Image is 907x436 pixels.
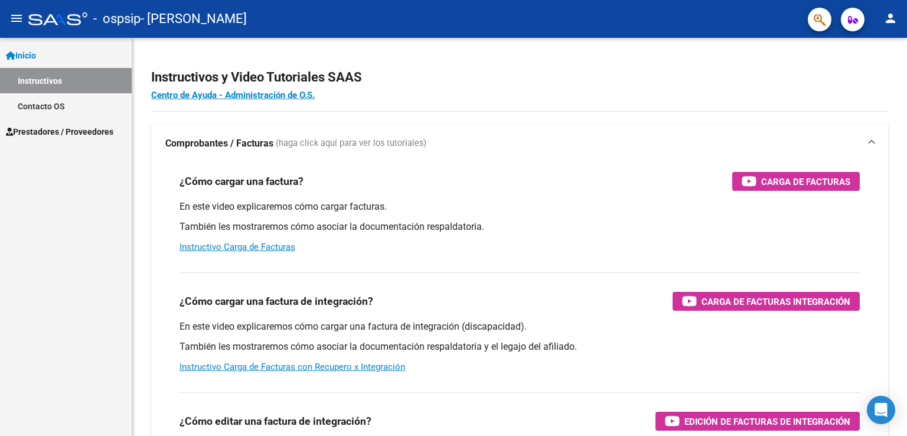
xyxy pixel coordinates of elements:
[6,49,36,62] span: Inicio
[702,294,850,309] span: Carga de Facturas Integración
[151,90,315,100] a: Centro de Ayuda - Administración de O.S.
[867,396,895,424] div: Open Intercom Messenger
[180,173,304,190] h3: ¿Cómo cargar una factura?
[180,293,373,310] h3: ¿Cómo cargar una factura de integración?
[276,137,426,150] span: (haga click aquí para ver los tutoriales)
[6,125,113,138] span: Prestadores / Proveedores
[141,6,247,32] span: - [PERSON_NAME]
[151,125,888,162] mat-expansion-panel-header: Comprobantes / Facturas (haga click aquí para ver los tutoriales)
[165,137,273,150] strong: Comprobantes / Facturas
[180,220,860,233] p: También les mostraremos cómo asociar la documentación respaldatoria.
[180,320,860,333] p: En este video explicaremos cómo cargar una factura de integración (discapacidad).
[151,66,888,89] h2: Instructivos y Video Tutoriales SAAS
[180,362,405,372] a: Instructivo Carga de Facturas con Recupero x Integración
[655,412,860,431] button: Edición de Facturas de integración
[883,11,898,25] mat-icon: person
[180,413,371,430] h3: ¿Cómo editar una factura de integración?
[673,292,860,311] button: Carga de Facturas Integración
[180,340,860,353] p: También les mostraremos cómo asociar la documentación respaldatoria y el legajo del afiliado.
[180,200,860,213] p: En este video explicaremos cómo cargar facturas.
[732,172,860,191] button: Carga de Facturas
[684,414,850,429] span: Edición de Facturas de integración
[93,6,141,32] span: - ospsip
[9,11,24,25] mat-icon: menu
[180,242,295,252] a: Instructivo Carga de Facturas
[761,174,850,189] span: Carga de Facturas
